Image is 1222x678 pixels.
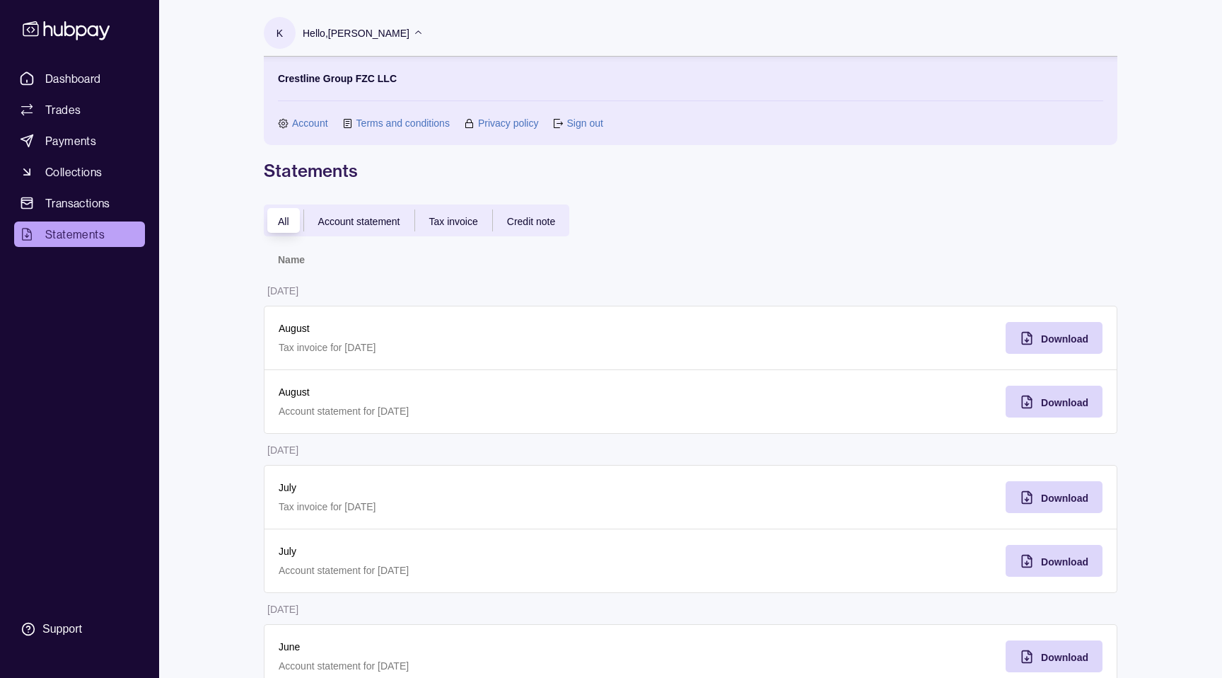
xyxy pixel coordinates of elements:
a: Support [14,614,145,644]
h1: Statements [264,159,1117,182]
div: documentTypes [264,205,569,236]
p: August [279,321,677,336]
p: K [277,25,283,41]
p: Crestline Group FZC LLC [278,71,397,86]
p: July [279,544,677,559]
p: August [279,384,677,400]
a: Dashboard [14,66,145,91]
span: Transactions [45,195,110,212]
span: Download [1041,556,1088,568]
span: Account statement [318,216,400,227]
span: Credit note [507,216,555,227]
span: Trades [45,101,81,118]
a: Statements [14,222,145,247]
a: Privacy policy [478,115,539,131]
span: Payments [45,132,96,149]
span: Statements [45,226,105,243]
a: Sign out [566,115,603,131]
p: [DATE] [267,604,298,615]
span: Download [1041,333,1088,345]
p: [DATE] [267,285,298,297]
button: Download [1006,640,1102,672]
span: Tax invoice [429,216,478,227]
p: Name [278,254,305,265]
div: Support [42,621,82,637]
p: Account statement for [DATE] [279,403,677,419]
p: Account statement for [DATE] [279,563,677,578]
p: Tax invoice for [DATE] [279,499,677,515]
p: Hello, [PERSON_NAME] [303,25,409,41]
a: Collections [14,159,145,185]
span: Download [1041,493,1088,504]
p: [DATE] [267,444,298,456]
span: All [278,216,289,227]
button: Download [1006,545,1102,577]
p: Account statement for [DATE] [279,658,677,674]
span: Download [1041,397,1088,408]
span: Collections [45,163,102,180]
button: Download [1006,322,1102,354]
a: Account [292,115,328,131]
button: Download [1006,481,1102,513]
a: Trades [14,97,145,122]
a: Transactions [14,190,145,216]
p: June [279,639,677,655]
p: July [279,480,677,495]
a: Terms and conditions [356,115,450,131]
span: Dashboard [45,70,101,87]
button: Download [1006,386,1102,418]
a: Payments [14,128,145,154]
p: Tax invoice for [DATE] [279,340,677,355]
span: Download [1041,652,1088,663]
